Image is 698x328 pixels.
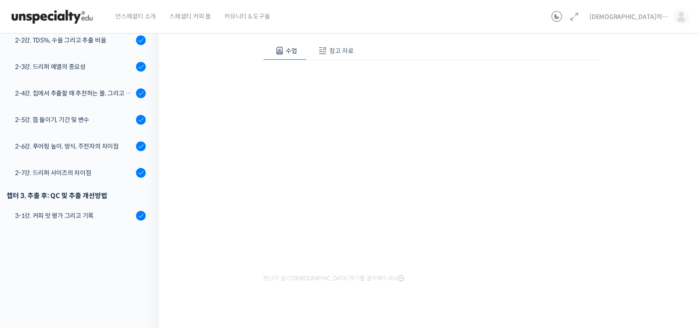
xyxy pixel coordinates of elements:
[81,268,91,275] span: 대화
[15,141,133,151] div: 2-6강. 푸어링 높이, 방식, 주전자의 차이점
[15,168,133,178] div: 2-7강. 드리퍼 사이즈의 차이점
[114,255,170,277] a: 설정
[329,47,354,55] span: 참고 자료
[90,254,93,261] span: 1
[15,115,133,125] div: 2-5강. 뜸 들이기, 기간 및 변수
[263,275,404,282] span: 영상이 끊기[DEMOGRAPHIC_DATA] 여기를 클릭해주세요
[3,255,58,277] a: 홈
[589,13,669,21] span: [DEMOGRAPHIC_DATA]이라부러
[58,255,114,277] a: 1대화
[15,88,133,98] div: 2-4강. 집에서 추출할 때 추천하는 물, 그리고 이유
[15,62,133,72] div: 2-3강. 드리퍼 예열의 중요성
[15,211,133,221] div: 3-1강. 커피 맛 평가 그리고 기록
[7,190,146,202] div: 챕터 3. 추출 후: QC 및 추출 개선방법
[15,35,133,45] div: 2-2강. TDS%, 수율 그리고 추출 비율
[136,268,147,275] span: 설정
[28,268,33,275] span: 홈
[286,47,297,55] span: 수업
